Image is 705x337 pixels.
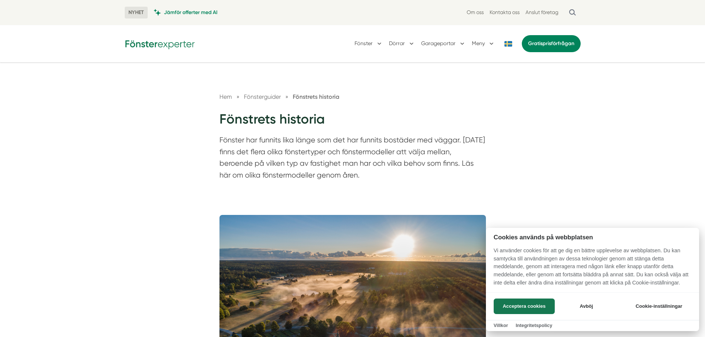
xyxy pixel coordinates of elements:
a: Villkor [494,323,508,328]
button: Avböj [557,299,616,314]
p: Vi använder cookies för att ge dig en bättre upplevelse av webbplatsen. Du kan samtycka till anvä... [486,247,699,292]
h2: Cookies används på webbplatsen [486,234,699,241]
a: Integritetspolicy [516,323,552,328]
button: Cookie-inställningar [627,299,691,314]
button: Acceptera cookies [494,299,555,314]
